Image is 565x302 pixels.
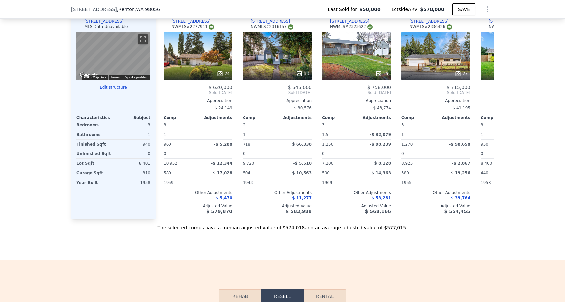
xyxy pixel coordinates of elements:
[449,142,470,147] span: -$ 98,658
[293,161,312,166] span: -$ 5,510
[437,120,470,130] div: -
[401,98,470,103] div: Appreciation
[401,19,449,24] a: [STREET_ADDRESS]
[370,142,391,147] span: -$ 98,239
[135,7,160,12] span: , WA 98056
[401,142,413,147] span: 1,270
[164,123,166,127] span: 3
[286,209,312,214] span: $ 583,988
[164,115,198,120] div: Comp
[489,19,528,24] div: [STREET_ADDRESS]
[401,115,436,120] div: Comp
[322,178,355,187] div: 1969
[279,120,312,130] div: -
[214,196,232,200] span: -$ 5,470
[392,6,420,13] span: Lotside ARV
[113,115,150,120] div: Subject
[401,190,470,195] div: Other Adjustments
[322,161,333,166] span: 7,200
[115,120,150,130] div: 3
[481,203,549,209] div: Adjusted Value
[164,178,197,187] div: 1959
[322,142,333,147] span: 1,250
[358,149,391,158] div: -
[217,70,230,77] div: 24
[78,71,100,80] a: Open this area in Google Maps (opens a new window)
[330,24,373,30] div: NWMLS # 2323622
[409,24,452,30] div: NWMLS # 2336426
[292,106,312,110] span: -$ 30,576
[76,130,112,139] div: Bathrooms
[358,178,391,187] div: -
[84,24,128,29] div: MLS Data Unavailable
[198,115,232,120] div: Adjustments
[370,196,391,200] span: -$ 53,281
[322,203,391,209] div: Adjusted Value
[451,106,470,110] span: -$ 41,195
[449,196,470,200] span: -$ 39,764
[76,85,150,90] button: Edit structure
[481,98,549,103] div: Appreciation
[322,115,357,120] div: Comp
[288,24,293,30] img: NWMLS Logo
[279,130,312,139] div: -
[243,98,312,103] div: Appreciation
[243,151,245,156] span: 0
[243,115,277,120] div: Comp
[164,203,232,209] div: Adjusted Value
[481,142,488,147] span: 950
[481,151,483,156] span: 0
[115,130,150,139] div: 1
[211,161,232,166] span: -$ 12,344
[243,130,276,139] div: 1
[243,161,254,166] span: 9,720
[110,75,120,79] a: Terms (opens in new tab)
[115,140,150,149] div: 940
[171,19,211,24] div: [STREET_ADDRESS]
[164,161,177,166] span: 10,952
[322,123,325,127] span: 3
[420,7,444,12] span: $578,000
[401,171,409,175] span: 580
[199,120,232,130] div: -
[359,6,381,13] span: $50,000
[115,159,150,168] div: 8,401
[401,90,470,95] span: Sold [DATE]
[481,90,549,95] span: Sold [DATE]
[164,19,211,24] a: [STREET_ADDRESS]
[437,178,470,187] div: -
[171,24,214,30] div: NWMLS # 2277911
[209,24,214,30] img: NWMLS Logo
[481,161,492,166] span: 8,400
[358,120,391,130] div: -
[207,209,232,214] span: $ 579,870
[277,115,312,120] div: Adjustments
[115,168,150,178] div: 310
[436,115,470,120] div: Adjustments
[409,19,449,24] div: [STREET_ADDRESS]
[164,90,232,95] span: Sold [DATE]
[138,34,148,44] button: Toggle fullscreen view
[243,190,312,195] div: Other Adjustments
[489,24,531,30] div: NWMLS # 2374918
[78,71,100,80] img: Google
[199,178,232,187] div: -
[481,130,514,139] div: 1
[164,190,232,195] div: Other Adjustments
[164,151,166,156] span: 0
[199,130,232,139] div: -
[328,6,359,13] span: Last Sold for
[214,142,232,147] span: -$ 5,288
[243,203,312,209] div: Adjusted Value
[76,115,113,120] div: Characteristics
[322,19,369,24] a: [STREET_ADDRESS]
[322,90,391,95] span: Sold [DATE]
[372,106,391,110] span: -$ 43,774
[481,115,515,120] div: Comp
[367,24,373,30] img: NWMLS Logo
[481,171,488,175] span: 440
[296,70,309,77] div: 33
[71,6,117,13] span: [STREET_ADDRESS]
[117,6,160,13] span: , Renton
[76,178,112,187] div: Year Built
